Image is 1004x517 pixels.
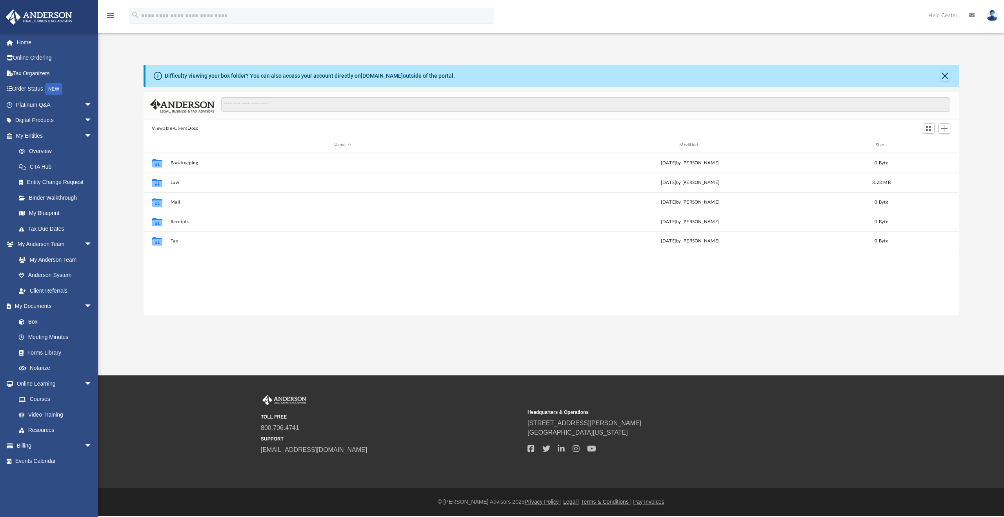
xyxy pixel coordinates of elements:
img: Anderson Advisors Platinum Portal [261,395,308,405]
button: Bookkeeping [170,160,515,166]
input: Search files and folders [221,97,950,112]
button: Close [940,70,951,81]
a: Billingarrow_drop_down [5,438,104,453]
div: by [PERSON_NAME] [518,179,862,186]
a: CTA Hub [11,159,104,175]
span: 3.23 MB [872,180,891,185]
a: My Entitiesarrow_drop_down [5,128,104,144]
div: Size [866,142,897,149]
a: Tax Due Dates [11,221,104,237]
img: User Pic [986,10,998,21]
button: Viewable-ClientDocs [152,125,198,132]
div: [DATE] by [PERSON_NAME] [518,238,862,245]
button: Add [939,123,950,134]
div: Difficulty viewing your box folder? You can also access your account directly on outside of the p... [165,72,455,80]
span: 0 Byte [875,220,888,224]
a: [DOMAIN_NAME] [361,73,403,79]
button: Receipts [170,219,515,224]
a: My Anderson Teamarrow_drop_down [5,237,100,252]
span: [DATE] [661,180,676,185]
div: Modified [518,142,862,149]
span: arrow_drop_down [84,376,100,392]
i: search [131,11,140,19]
a: Anderson System [11,268,100,283]
span: arrow_drop_down [84,97,100,113]
a: Box [11,314,96,329]
button: Law [170,180,515,185]
a: Client Referrals [11,283,100,299]
a: Platinum Q&Aarrow_drop_down [5,97,104,113]
a: Online Ordering [5,50,104,66]
small: Headquarters & Operations [527,409,789,416]
span: 0 Byte [875,200,888,204]
small: SUPPORT [261,435,522,442]
div: id [900,142,955,149]
div: [DATE] by [PERSON_NAME] [518,199,862,206]
span: 0 Byte [875,239,888,243]
a: [STREET_ADDRESS][PERSON_NAME] [527,420,641,426]
div: grid [144,153,959,316]
span: arrow_drop_down [84,113,100,129]
a: My Blueprint [11,206,100,221]
span: arrow_drop_down [84,299,100,315]
span: arrow_drop_down [84,438,100,454]
a: Binder Walkthrough [11,190,104,206]
a: 800.706.4741 [261,424,299,431]
div: Name [170,142,514,149]
a: My Anderson Team [11,252,96,268]
a: Video Training [11,407,96,422]
a: Entity Change Request [11,175,104,190]
a: Online Learningarrow_drop_down [5,376,100,391]
a: Forms Library [11,345,96,360]
a: Resources [11,422,100,438]
a: Digital Productsarrow_drop_down [5,113,104,128]
a: Legal | [563,499,580,505]
span: 0 Byte [875,161,888,165]
a: Privacy Policy | [525,499,562,505]
i: menu [106,11,115,20]
button: Mail [170,200,515,205]
div: [DATE] by [PERSON_NAME] [518,218,862,226]
a: Terms & Conditions | [581,499,632,505]
a: [EMAIL_ADDRESS][DOMAIN_NAME] [261,446,367,453]
small: TOLL FREE [261,413,522,421]
button: Switch to Grid View [923,123,935,134]
a: [GEOGRAPHIC_DATA][US_STATE] [527,429,628,436]
div: id [147,142,166,149]
a: Meeting Minutes [11,329,100,345]
a: Pay Invoices [633,499,664,505]
div: [DATE] by [PERSON_NAME] [518,160,862,167]
span: arrow_drop_down [84,128,100,144]
div: © [PERSON_NAME] Advisors 2025 [98,498,1004,506]
img: Anderson Advisors Platinum Portal [4,9,75,25]
a: Home [5,35,104,50]
a: Order StatusNEW [5,81,104,97]
a: menu [106,15,115,20]
a: Courses [11,391,100,407]
button: Tax [170,238,515,244]
a: Tax Organizers [5,66,104,81]
a: Notarize [11,360,100,376]
span: arrow_drop_down [84,237,100,253]
a: Events Calendar [5,453,104,469]
a: Overview [11,144,104,159]
div: NEW [45,83,62,95]
a: My Documentsarrow_drop_down [5,299,100,314]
